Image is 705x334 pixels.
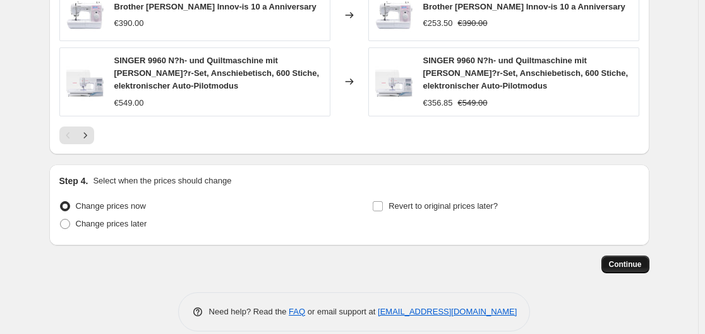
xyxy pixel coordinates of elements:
[114,56,320,90] span: SINGER 9960 N?h- und Quiltmaschine mit [PERSON_NAME]?r-Set, Anschiebetisch, 600 Stiche, elektroni...
[458,17,488,30] strike: €390.00
[114,17,144,30] div: €390.00
[93,175,231,187] p: Select when the prices should change
[378,307,517,316] a: [EMAIL_ADDRESS][DOMAIN_NAME]
[423,56,629,90] span: SINGER 9960 N?h- und Quiltmaschine mit [PERSON_NAME]?r-Set, Anschiebetisch, 600 Stiche, elektroni...
[76,201,146,211] span: Change prices now
[423,97,453,109] div: €356.85
[114,2,316,11] span: Brother [PERSON_NAME] Innov-is 10 a Anniversary
[389,201,498,211] span: Revert to original prices later?
[289,307,305,316] a: FAQ
[458,97,488,109] strike: €549.00
[114,97,144,109] div: €549.00
[209,307,289,316] span: Need help? Read the
[601,256,649,273] button: Continue
[76,219,147,228] span: Change prices later
[76,127,94,144] button: Next
[423,17,453,30] div: €253.50
[375,63,413,101] img: 61KZ5tIQULL_80x.jpg
[609,259,642,269] span: Continue
[423,2,625,11] span: Brother [PERSON_NAME] Innov-is 10 a Anniversary
[59,127,94,144] nav: Pagination
[59,175,88,187] h2: Step 4.
[66,63,104,101] img: 61KZ5tIQULL_80x.jpg
[305,307,378,316] span: or email support at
